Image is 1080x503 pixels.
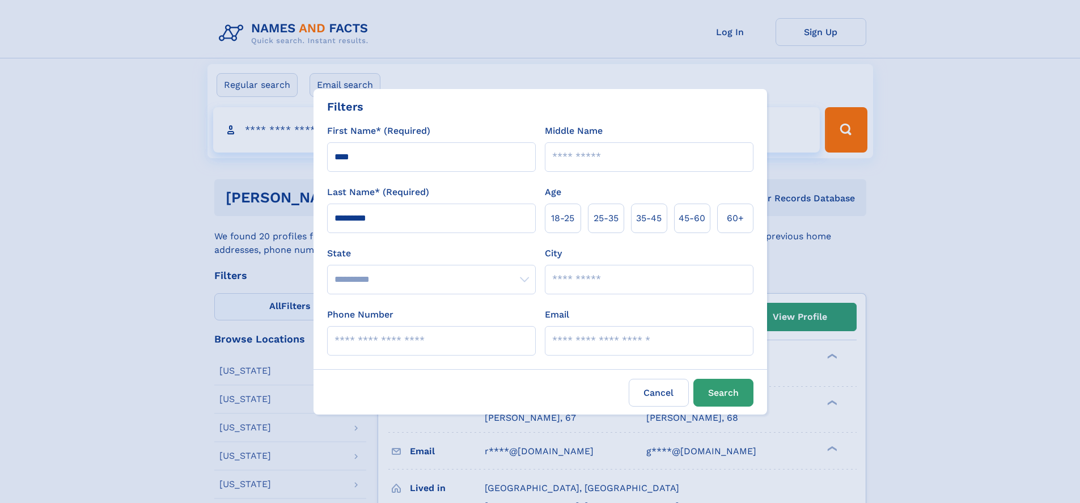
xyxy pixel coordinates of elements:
[727,212,744,225] span: 60+
[693,379,753,407] button: Search
[545,247,562,260] label: City
[679,212,705,225] span: 45‑60
[636,212,662,225] span: 35‑45
[327,124,430,138] label: First Name* (Required)
[327,98,363,115] div: Filters
[629,379,689,407] label: Cancel
[545,124,603,138] label: Middle Name
[545,185,561,199] label: Age
[594,212,619,225] span: 25‑35
[551,212,574,225] span: 18‑25
[327,185,429,199] label: Last Name* (Required)
[545,308,569,322] label: Email
[327,308,393,322] label: Phone Number
[327,247,536,260] label: State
